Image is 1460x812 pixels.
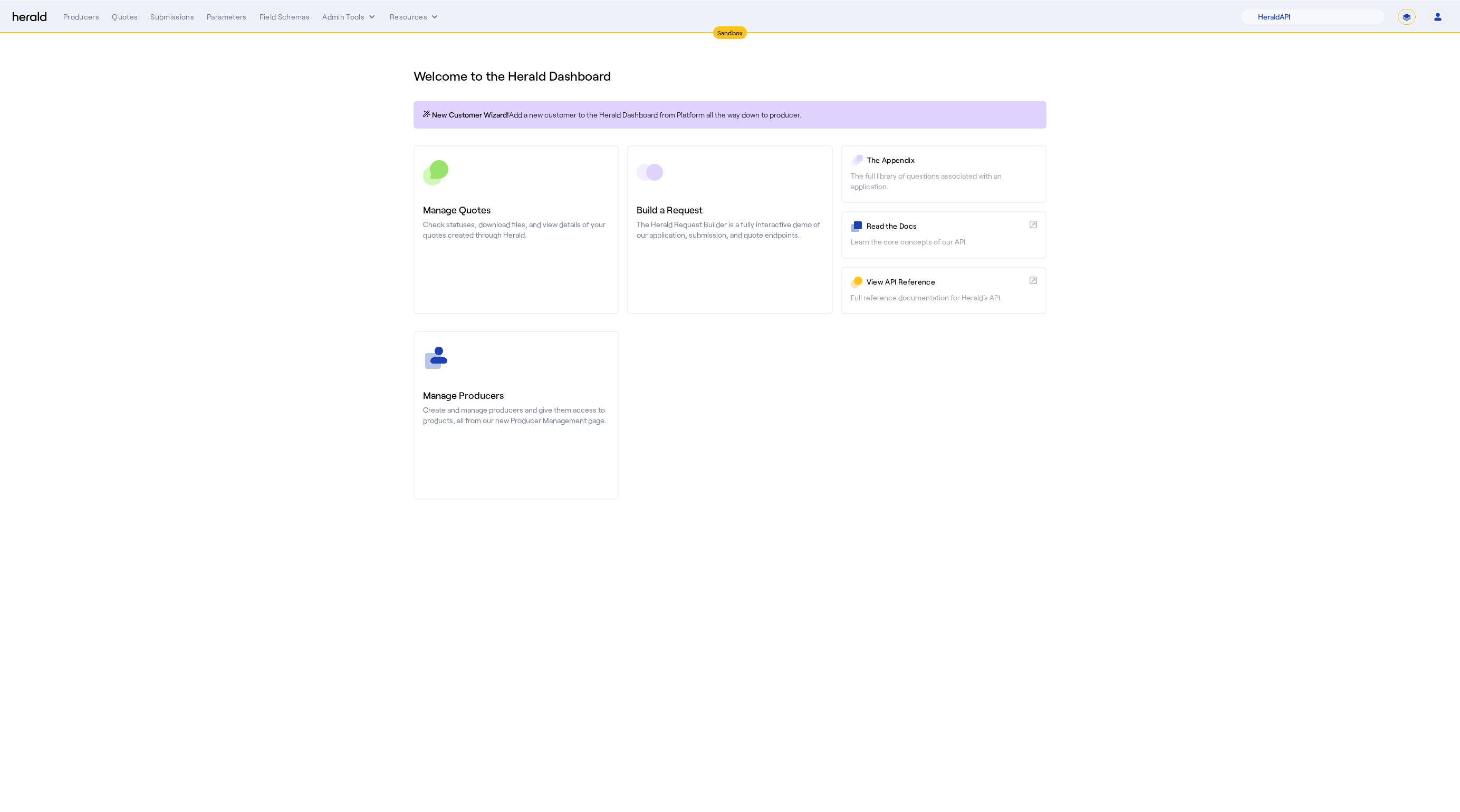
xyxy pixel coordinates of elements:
[637,219,823,240] p: The Herald Request Builder is a fully interactive demo of our application, submission, and quote ...
[423,219,609,240] p: Check statuses, download files, and view details of your quotes created through Herald.
[390,12,440,22] button: Resources dropdown menu
[637,202,823,217] h3: Build a Request
[414,331,619,500] a: Manage ProducersCreate and manage producers and give them access to products, all from our new Pr...
[432,110,509,120] span: New Customer Wizard!
[867,155,1037,165] p: The Appendix
[423,202,609,217] h3: Manage Quotes
[414,67,1046,84] h1: Welcome to the Herald Dashboard
[423,405,609,426] p: Create and manage producers and give them access to products, all from our new Producer Managemen...
[322,12,377,22] button: internal dropdown menu
[423,388,609,403] h3: Manage Producers
[851,171,1037,192] p: The full library of questions associated with an application.
[150,12,194,22] div: Submissions
[422,110,1038,120] p: Add a new customer to the Herald Dashboard from Platform all the way down to producer.
[841,145,1046,203] a: The AppendixThe full library of questions associated with an application.
[841,267,1046,314] a: View API ReferenceFull reference documentation for Herald's API.
[627,145,832,314] a: Build a RequestThe Herald Request Builder is a fully interactive demo of our application, submiss...
[207,12,247,22] div: Parameters
[841,211,1046,258] a: Read the DocsLearn the core concepts of our API.
[112,12,138,22] div: Quotes
[867,277,1025,287] p: View API Reference
[713,26,747,39] div: Sandbox
[13,12,46,22] img: Herald Logo
[63,12,99,22] div: Producers
[260,12,310,22] div: Field Schemas
[867,221,1025,231] p: Read the Docs
[414,145,619,314] a: Manage QuotesCheck statuses, download files, and view details of your quotes created through Herald.
[851,292,1037,303] p: Full reference documentation for Herald's API.
[851,237,1037,247] p: Learn the core concepts of our API.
